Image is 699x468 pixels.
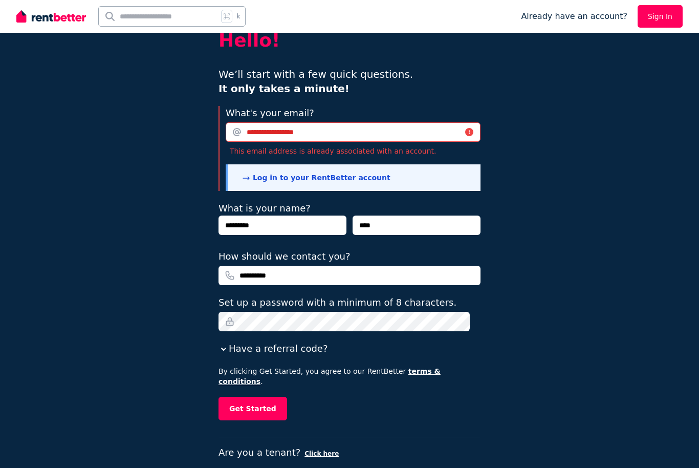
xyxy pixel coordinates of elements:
[219,68,413,95] span: We’ll start with a few quick questions.
[236,12,240,20] span: k
[638,5,683,28] a: Sign In
[219,203,311,214] label: What is your name?
[304,450,339,458] button: Click here
[521,10,627,23] span: Already have an account?
[16,9,86,24] img: RentBetter
[219,342,327,356] button: Have a referral code?
[219,249,351,264] label: How should we contact you?
[219,82,349,95] b: It only takes a minute!
[226,106,314,120] label: What's your email?
[219,366,480,387] p: By clicking Get Started, you agree to our RentBetter .
[219,397,287,420] button: Get Started
[219,30,480,51] h2: Hello!
[219,295,456,310] label: Set up a password with a minimum of 8 characters.
[242,174,390,182] a: Log in to your RentBetter account
[226,146,480,156] p: This email address is already associated with an account.
[219,445,480,460] p: Are you a tenant?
